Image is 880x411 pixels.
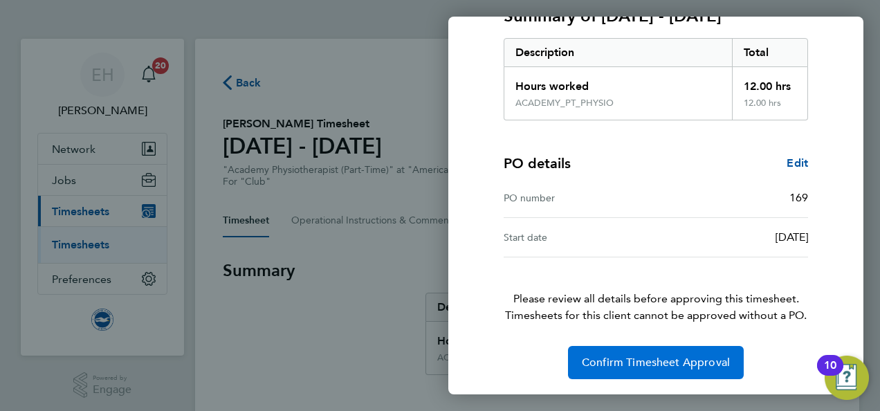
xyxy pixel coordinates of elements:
div: PO number [504,190,656,206]
div: Description [504,39,732,66]
span: 169 [789,191,808,204]
button: Open Resource Center, 10 new notifications [825,356,869,400]
div: ACADEMY_PT_PHYSIO [515,98,614,109]
button: Confirm Timesheet Approval [568,346,744,379]
div: Total [732,39,808,66]
h4: PO details [504,154,571,173]
span: Timesheets for this client cannot be approved without a PO. [487,307,825,324]
span: Edit [787,156,808,170]
div: Start date [504,229,656,246]
div: Summary of 01 - 31 Aug 2025 [504,38,808,120]
p: Please review all details before approving this timesheet. [487,257,825,324]
div: Hours worked [504,67,732,98]
span: Confirm Timesheet Approval [582,356,730,369]
div: 10 [824,365,836,383]
div: 12.00 hrs [732,98,808,120]
a: Edit [787,155,808,172]
div: 12.00 hrs [732,67,808,98]
div: [DATE] [656,229,808,246]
